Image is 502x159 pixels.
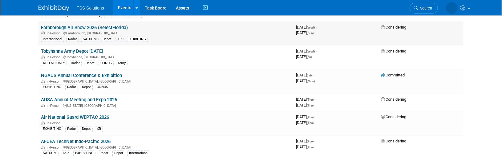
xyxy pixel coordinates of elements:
div: Farnborough, [GEOGRAPHIC_DATA] [41,30,291,35]
div: Asia [61,151,71,156]
span: (Fri) [307,74,312,77]
div: EXHIBITING [126,37,148,42]
span: Search [418,6,432,10]
span: [DATE] [296,73,314,78]
div: EXHIBITING [41,126,63,132]
div: Depot [112,151,125,156]
img: In-Person Event [41,80,45,83]
div: International [41,37,64,42]
div: Radar [69,61,82,66]
span: [DATE] [296,139,315,144]
img: In-Person Event [41,122,45,125]
div: XR [115,37,123,42]
span: - [313,73,314,78]
span: (Thu) [307,104,314,107]
div: XR [95,126,103,132]
span: In-Person [47,122,62,126]
div: [US_STATE], [GEOGRAPHIC_DATA] [41,103,291,108]
span: (Thu) [307,98,314,102]
div: CONUS [99,61,114,66]
span: Considering [381,139,406,144]
a: Air National Guard WEPTAC 2026 [41,115,109,120]
span: [DATE] [296,97,315,102]
span: [DATE] [296,49,317,53]
span: In-Person [47,104,62,108]
span: Considering [381,49,406,53]
span: In-Person [47,80,62,84]
span: Considering [381,97,406,102]
div: CONUS [95,85,110,90]
span: [DATE] [296,115,315,119]
span: [DATE] [296,30,314,35]
a: Tobyhanna Army Depot [DATE] [41,49,103,54]
span: - [316,49,317,53]
span: [DATE] [296,103,314,108]
img: ExhibitDay [38,5,69,11]
span: In-Person [47,146,62,150]
span: [DATE] [296,121,314,125]
div: EXHIBITING [73,151,95,156]
div: Radar [65,126,78,132]
div: [GEOGRAPHIC_DATA], [GEOGRAPHIC_DATA] [41,79,291,84]
div: Depot [80,85,93,90]
span: [DATE] [296,55,312,59]
span: (Tue) [307,140,314,143]
span: - [314,139,315,144]
span: (Sun) [307,31,314,35]
span: - [314,97,315,102]
span: Committed [381,73,405,78]
div: Depot [101,37,113,42]
div: SATCOM [41,151,59,156]
img: In-Person Event [41,146,45,149]
div: [GEOGRAPHIC_DATA], [GEOGRAPHIC_DATA] [41,145,291,150]
span: (Thu) [307,116,314,119]
div: Depot [80,126,93,132]
a: AUSA Annual Meeting and Expo 2026 [41,97,117,103]
span: (Fri) [307,56,312,59]
div: Tobyhanna, [GEOGRAPHIC_DATA] [41,55,291,60]
span: (Thu) [307,146,314,149]
a: NGAUS Annual Conference & Exhibition [41,73,122,79]
img: In-Person Event [41,104,45,107]
span: (Wed) [307,26,315,29]
a: Search [410,3,438,14]
span: In-Person [47,56,62,60]
img: Paul Lefton [446,2,458,14]
div: Radar [65,85,78,90]
span: TSS Solutions [77,6,104,10]
div: International [127,151,150,156]
div: Army [116,61,128,66]
div: SATCOM [81,37,99,42]
span: (Thu) [307,122,314,125]
img: In-Person Event [41,31,45,34]
span: - [316,25,317,29]
span: In-Person [47,31,62,35]
img: In-Person Event [41,56,45,59]
div: ATTEND ONLY [41,61,67,66]
span: (Wed) [307,50,315,53]
a: AFCEA TechNet Indo-Pacific 2026 [41,139,111,145]
span: [DATE] [296,25,317,29]
span: [DATE] [296,79,315,83]
div: EXHIBITING [41,85,63,90]
span: Considering [381,115,406,119]
div: Radar [98,151,110,156]
span: Considering [381,25,406,29]
div: Radar [66,37,79,42]
span: (Mon) [307,80,315,83]
span: [DATE] [296,145,314,149]
span: - [314,115,315,119]
div: Depot [84,61,96,66]
a: Farnborough Air Show 2026 (SelectFlorida) [41,25,128,30]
